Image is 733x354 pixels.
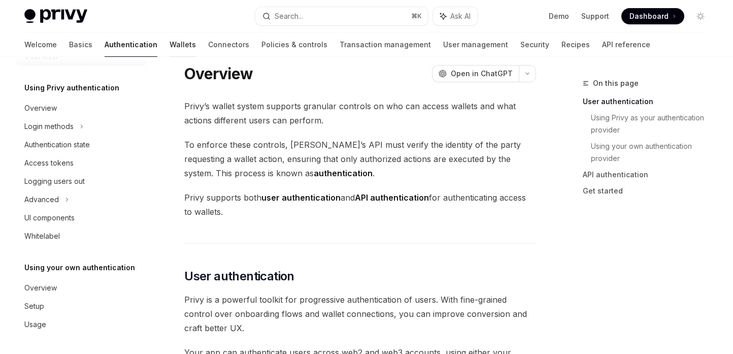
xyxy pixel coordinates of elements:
div: Usage [24,318,46,331]
span: Privy is a powerful toolkit for progressive authentication of users. With fine-grained control ov... [184,293,536,335]
a: Policies & controls [261,33,327,57]
button: Search...⌘K [255,7,428,25]
a: Overview [16,99,146,117]
a: Get started [583,183,717,199]
span: On this page [593,77,639,89]
a: API authentication [583,167,717,183]
img: light logo [24,9,87,23]
a: User authentication [583,93,717,110]
div: Overview [24,282,57,294]
a: Connectors [208,33,249,57]
a: API reference [602,33,650,57]
button: Toggle dark mode [692,8,709,24]
div: UI components [24,212,75,224]
a: Transaction management [340,33,431,57]
a: Dashboard [621,8,684,24]
div: Advanced [24,194,59,206]
h1: Overview [184,65,253,83]
a: User management [443,33,508,57]
a: Using your own authentication provider [591,138,717,167]
a: UI components [16,209,146,227]
strong: API authentication [355,192,429,203]
a: Authentication state [16,136,146,154]
a: Recipes [561,33,590,57]
span: User authentication [184,268,294,284]
div: Search... [275,10,303,22]
a: Logging users out [16,172,146,190]
a: Wallets [170,33,196,57]
div: Overview [24,102,57,114]
div: Logging users out [24,175,85,187]
span: Dashboard [629,11,669,21]
a: Usage [16,315,146,334]
div: Access tokens [24,157,74,169]
span: To enforce these controls, [PERSON_NAME]’s API must verify the identity of the party requesting a... [184,138,536,180]
h5: Using Privy authentication [24,82,119,94]
button: Open in ChatGPT [432,65,519,82]
strong: authentication [314,168,373,178]
a: Basics [69,33,92,57]
a: Overview [16,279,146,297]
div: Login methods [24,120,74,133]
a: Security [520,33,549,57]
span: ⌘ K [411,12,422,20]
span: Privy supports both and for authenticating access to wallets. [184,190,536,219]
a: Using Privy as your authentication provider [591,110,717,138]
button: Ask AI [433,7,478,25]
span: Ask AI [450,11,471,21]
a: Whitelabel [16,227,146,245]
a: Access tokens [16,154,146,172]
a: Welcome [24,33,57,57]
a: Demo [549,11,569,21]
div: Whitelabel [24,230,60,242]
span: Open in ChatGPT [451,69,513,79]
h5: Using your own authentication [24,262,135,274]
span: Privy’s wallet system supports granular controls on who can access wallets and what actions diffe... [184,99,536,127]
a: Support [581,11,609,21]
a: Authentication [105,33,157,57]
div: Authentication state [24,139,90,151]
strong: user authentication [261,192,341,203]
div: Setup [24,300,44,312]
a: Setup [16,297,146,315]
